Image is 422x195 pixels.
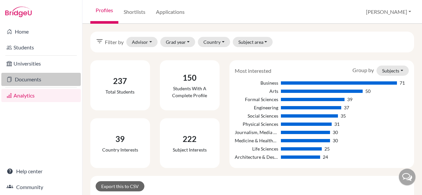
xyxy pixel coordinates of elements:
button: [PERSON_NAME] [363,6,414,18]
a: Help center [1,165,81,178]
div: 25 [324,145,330,152]
div: Most interested [230,67,276,75]
div: Subject interests [173,146,207,153]
div: 222 [173,133,207,145]
div: 37 [344,104,349,111]
a: Students [1,41,81,54]
div: 71 [400,79,405,86]
div: Formal Sciences [235,96,278,103]
div: 39 [347,96,352,103]
div: Architecture & Design [235,153,278,160]
div: Students with a complete profile [165,85,214,99]
i: filter_list [96,37,104,45]
div: Physical Sciences [235,121,278,127]
button: Country [198,37,230,47]
div: Medicine & Healthcare [235,137,278,144]
div: 50 [365,88,371,95]
div: 30 [333,137,338,144]
span: Help [15,5,29,11]
div: 31 [334,121,340,127]
a: Community [1,181,81,194]
div: 150 [165,72,214,84]
a: Documents [1,73,81,86]
img: Bridge-U [5,7,32,17]
div: Arts [235,88,278,95]
div: Life Sciences [235,145,278,152]
button: Grad year [160,37,196,47]
a: Universities [1,57,81,70]
div: Country interests [102,146,138,153]
div: 35 [341,112,346,119]
button: Advisor [126,37,158,47]
div: 24 [323,153,328,160]
a: Home [1,25,81,38]
div: Business [235,79,278,86]
div: Total students [105,88,135,95]
button: Subject area [233,37,273,47]
a: Export this to CSV [96,181,144,191]
button: Subjects [377,66,409,76]
span: Filter by [105,38,124,46]
div: 39 [102,133,138,145]
div: Social Sciences [235,112,278,119]
div: Group by [347,66,414,76]
a: Analytics [1,89,81,102]
div: Journalism, Media Studies & Communication [235,129,278,136]
div: 237 [105,75,135,87]
div: 30 [333,129,338,136]
div: Engineering [235,104,278,111]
